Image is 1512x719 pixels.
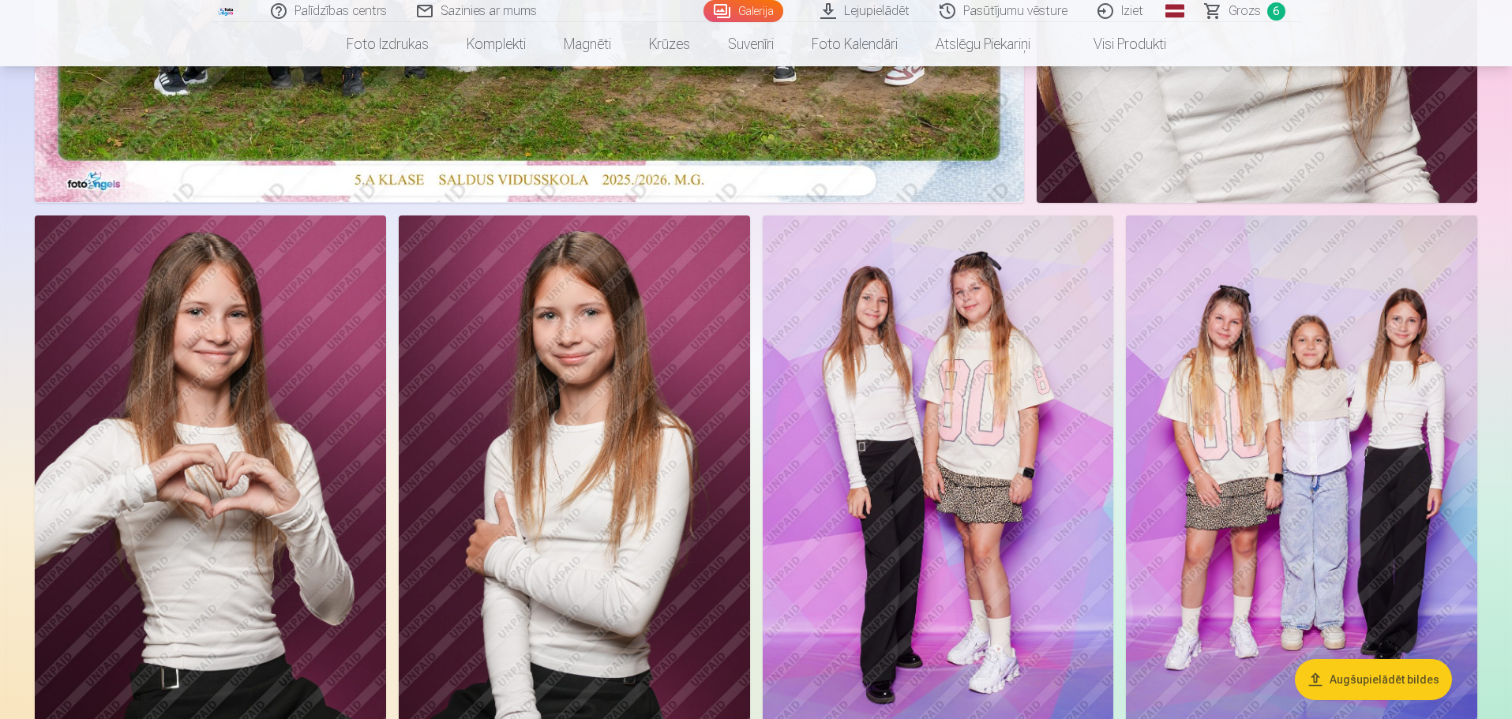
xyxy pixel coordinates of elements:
[1049,22,1185,66] a: Visi produkti
[448,22,545,66] a: Komplekti
[545,22,630,66] a: Magnēti
[1267,2,1285,21] span: 6
[328,22,448,66] a: Foto izdrukas
[709,22,793,66] a: Suvenīri
[793,22,917,66] a: Foto kalendāri
[218,6,235,16] img: /fa1
[630,22,709,66] a: Krūzes
[1229,2,1261,21] span: Grozs
[917,22,1049,66] a: Atslēgu piekariņi
[1295,659,1452,700] button: Augšupielādēt bildes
